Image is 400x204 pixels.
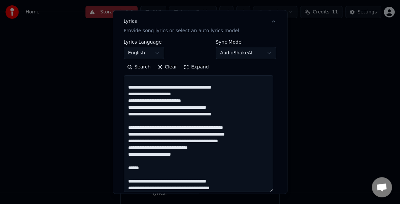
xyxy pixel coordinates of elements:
div: LyricsProvide song lyrics or select an auto lyrics model [124,40,277,197]
label: Lyrics Language [124,40,164,44]
label: Sync Model [216,40,276,44]
p: Provide song lyrics or select an auto lyrics model [124,28,239,34]
button: Expand [180,62,212,72]
div: Lyrics [124,18,137,25]
button: Search [124,62,154,72]
button: Clear [154,62,181,72]
button: LyricsProvide song lyrics or select an auto lyrics model [124,13,277,40]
